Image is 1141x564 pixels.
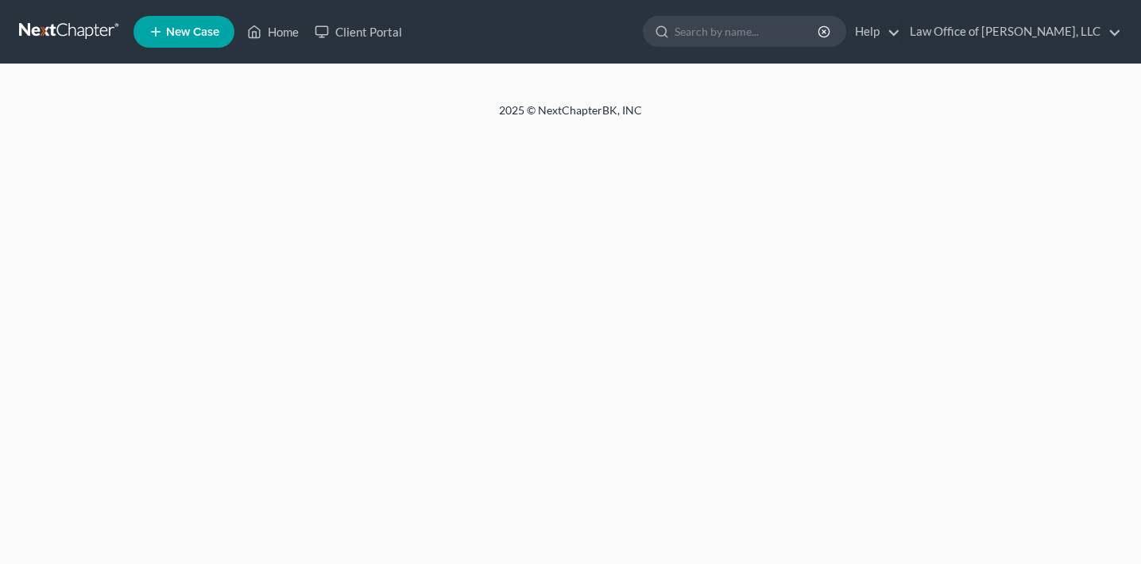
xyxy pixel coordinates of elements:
[166,26,219,38] span: New Case
[902,17,1121,46] a: Law Office of [PERSON_NAME], LLC
[118,102,1023,131] div: 2025 © NextChapterBK, INC
[307,17,410,46] a: Client Portal
[675,17,820,46] input: Search by name...
[239,17,307,46] a: Home
[847,17,900,46] a: Help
